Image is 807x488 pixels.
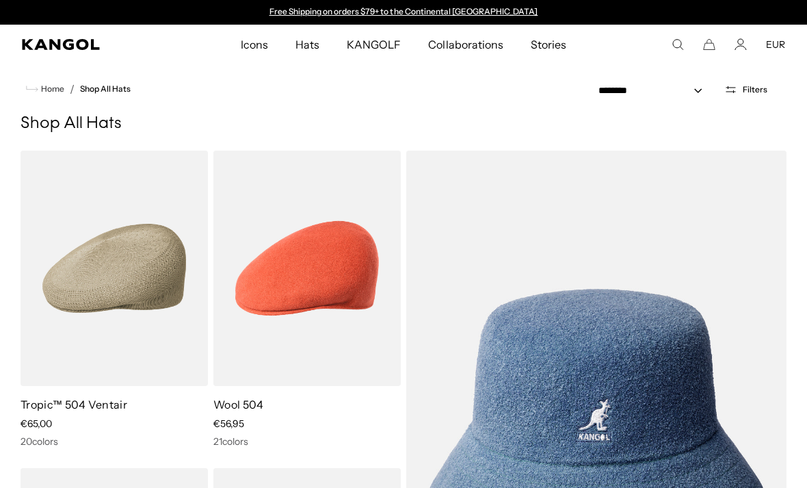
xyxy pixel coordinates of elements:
[716,84,776,96] button: Open filters
[26,83,64,95] a: Home
[21,398,127,411] a: Tropic™ 504 Ventair
[263,7,544,18] slideshow-component: Announcement bar
[64,81,75,97] li: /
[227,25,282,64] a: Icons
[347,25,401,64] span: KANGOLF
[21,418,52,430] span: €65,00
[766,38,785,51] button: EUR
[213,435,401,448] div: 21 colors
[38,84,64,94] span: Home
[213,398,264,411] a: Wool 504
[703,38,715,51] button: Cart
[21,114,786,134] h1: Shop All Hats
[80,84,131,94] a: Shop All Hats
[672,38,684,51] summary: Search here
[269,6,538,16] a: Free Shipping on orders $79+ to the Continental [GEOGRAPHIC_DATA]
[531,25,566,64] span: Stories
[241,25,268,64] span: Icons
[735,38,747,51] a: Account
[263,7,544,18] div: Announcement
[517,25,580,64] a: Stories
[593,84,716,98] select: Sort by: Featured
[213,418,244,430] span: €56,95
[743,85,767,94] span: Filters
[295,25,319,64] span: Hats
[263,7,544,18] div: 1 of 2
[414,25,516,64] a: Collaborations
[428,25,503,64] span: Collaborations
[213,151,401,386] img: Wool 504
[333,25,414,64] a: KANGOLF
[21,151,208,386] img: Tropic™ 504 Ventair
[282,25,333,64] a: Hats
[22,39,159,50] a: Kangol
[21,435,208,448] div: 20 colors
